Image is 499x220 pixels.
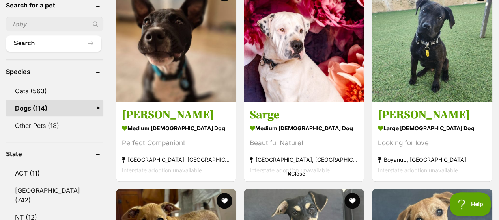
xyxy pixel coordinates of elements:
[250,107,358,122] h3: Sarge
[122,122,230,134] strong: medium [DEMOGRAPHIC_DATA] Dog
[122,154,230,165] strong: [GEOGRAPHIC_DATA], [GEOGRAPHIC_DATA]
[250,167,330,174] span: Interstate adoption unavailable
[6,100,103,116] a: Dogs (114)
[378,154,486,165] strong: Boyanup, [GEOGRAPHIC_DATA]
[6,165,103,181] a: ACT (11)
[286,170,307,177] span: Close
[6,35,101,51] button: Search
[372,102,492,181] a: [PERSON_NAME] large [DEMOGRAPHIC_DATA] Dog Looking for love Boyanup, [GEOGRAPHIC_DATA] Interstate...
[122,107,230,122] h3: [PERSON_NAME]
[378,138,486,148] div: Looking for love
[122,167,202,174] span: Interstate adoption unavailable
[378,107,486,122] h3: [PERSON_NAME]
[6,68,103,75] header: Species
[378,167,458,174] span: Interstate adoption unavailable
[250,138,358,148] div: Beautiful Nature!
[250,154,358,165] strong: [GEOGRAPHIC_DATA], [GEOGRAPHIC_DATA]
[6,17,103,31] input: Toby
[6,117,103,134] a: Other Pets (18)
[6,2,103,9] header: Search for a pet
[450,192,491,216] iframe: Help Scout Beacon - Open
[378,122,486,134] strong: large [DEMOGRAPHIC_DATA] Dog
[250,122,358,134] strong: medium [DEMOGRAPHIC_DATA] Dog
[106,181,393,216] iframe: Advertisement
[6,83,103,99] a: Cats (563)
[116,102,236,181] a: [PERSON_NAME] medium [DEMOGRAPHIC_DATA] Dog Perfect Companion! [GEOGRAPHIC_DATA], [GEOGRAPHIC_DAT...
[244,102,364,181] a: Sarge medium [DEMOGRAPHIC_DATA] Dog Beautiful Nature! [GEOGRAPHIC_DATA], [GEOGRAPHIC_DATA] Inters...
[6,150,103,157] header: State
[6,182,103,208] a: [GEOGRAPHIC_DATA] (742)
[122,138,230,148] div: Perfect Companion!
